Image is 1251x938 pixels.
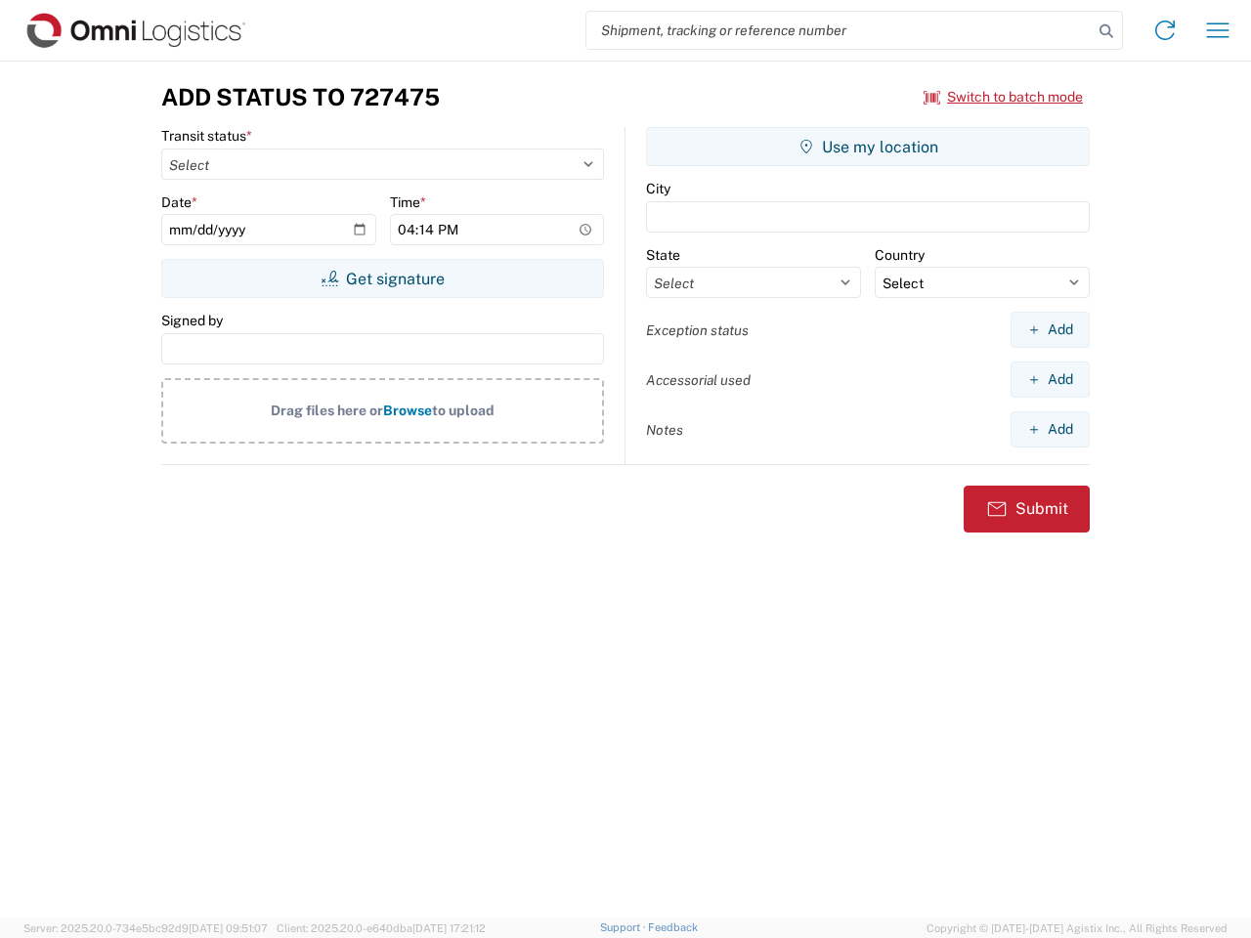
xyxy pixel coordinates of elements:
[271,403,383,418] span: Drag files here or
[161,193,197,211] label: Date
[161,127,252,145] label: Transit status
[412,922,486,934] span: [DATE] 17:21:12
[600,921,649,933] a: Support
[161,312,223,329] label: Signed by
[277,922,486,934] span: Client: 2025.20.0-e640dba
[161,259,604,298] button: Get signature
[875,246,925,264] label: Country
[432,403,495,418] span: to upload
[927,919,1228,937] span: Copyright © [DATE]-[DATE] Agistix Inc., All Rights Reserved
[964,486,1090,533] button: Submit
[1011,362,1090,398] button: Add
[648,921,698,933] a: Feedback
[646,180,670,197] label: City
[586,12,1093,49] input: Shipment, tracking or reference number
[924,81,1083,113] button: Switch to batch mode
[1011,312,1090,348] button: Add
[383,403,432,418] span: Browse
[390,193,426,211] label: Time
[1011,411,1090,448] button: Add
[646,421,683,439] label: Notes
[189,922,268,934] span: [DATE] 09:51:07
[23,922,268,934] span: Server: 2025.20.0-734e5bc92d9
[161,83,440,111] h3: Add Status to 727475
[646,246,680,264] label: State
[646,127,1090,166] button: Use my location
[646,321,749,339] label: Exception status
[646,371,751,389] label: Accessorial used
